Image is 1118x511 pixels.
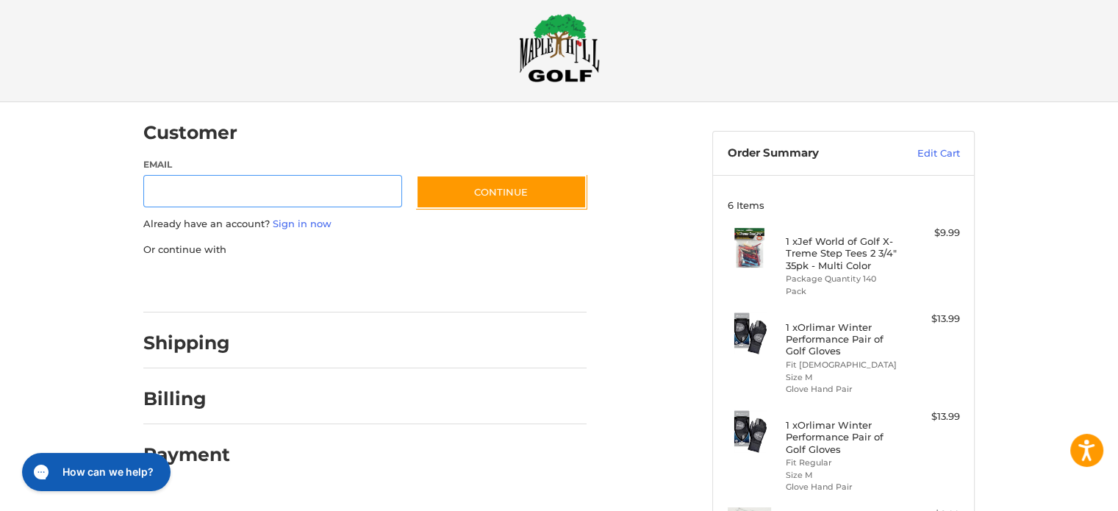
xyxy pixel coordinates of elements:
[786,321,898,357] h4: 1 x Orlimar Winter Performance Pair of Golf Gloves
[143,217,587,232] p: Already have an account?
[143,243,587,257] p: Or continue with
[786,235,898,271] h4: 1 x Jef World of Golf X-Treme Step Tees 2 3/4" 35pk - Multi Color
[886,146,960,161] a: Edit Cart
[786,457,898,469] li: Fit Regular
[416,175,587,209] button: Continue
[143,158,402,171] label: Email
[786,481,898,493] li: Glove Hand Pair
[143,387,229,410] h2: Billing
[997,471,1118,511] iframe: Google 고객 리뷰
[143,443,230,466] h2: Payment
[786,273,898,297] li: Package Quantity 140 Pack
[728,146,886,161] h3: Order Summary
[728,199,960,211] h3: 6 Items
[143,332,230,354] h2: Shipping
[15,448,174,496] iframe: Gorgias live chat messenger
[902,226,960,240] div: $9.99
[263,271,373,298] iframe: PayPal-paylater
[786,419,898,455] h4: 1 x Orlimar Winter Performance Pair of Golf Gloves
[902,312,960,326] div: $13.99
[139,271,249,298] iframe: PayPal-paypal
[786,383,898,396] li: Glove Hand Pair
[388,271,498,298] iframe: PayPal-venmo
[786,371,898,384] li: Size M
[786,359,898,371] li: Fit [DEMOGRAPHIC_DATA]
[902,410,960,424] div: $13.99
[273,218,332,229] a: Sign in now
[786,469,898,482] li: Size M
[143,121,237,144] h2: Customer
[519,13,600,82] img: Maple Hill Golf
